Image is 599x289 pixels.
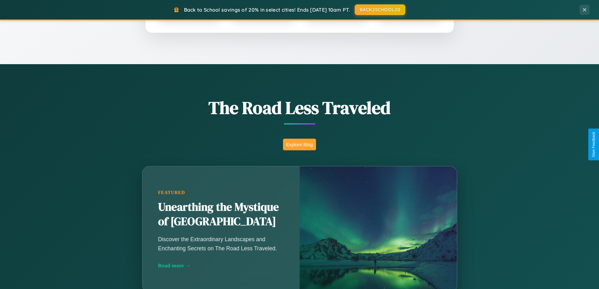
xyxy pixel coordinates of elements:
[158,200,284,229] h2: Unearthing the Mystique of [GEOGRAPHIC_DATA]
[355,4,405,15] button: BACK2SCHOOL20
[158,235,284,253] p: Discover the Extraordinary Landscapes and Enchanting Secrets on The Road Less Traveled.
[283,139,316,150] button: Explore Blog
[111,96,488,120] h1: The Road Less Traveled
[158,190,284,195] div: Featured
[591,132,596,157] div: Give Feedback
[158,262,284,269] div: Read more →
[184,7,350,13] span: Back to School savings of 20% in select cities! Ends [DATE] 10am PT.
